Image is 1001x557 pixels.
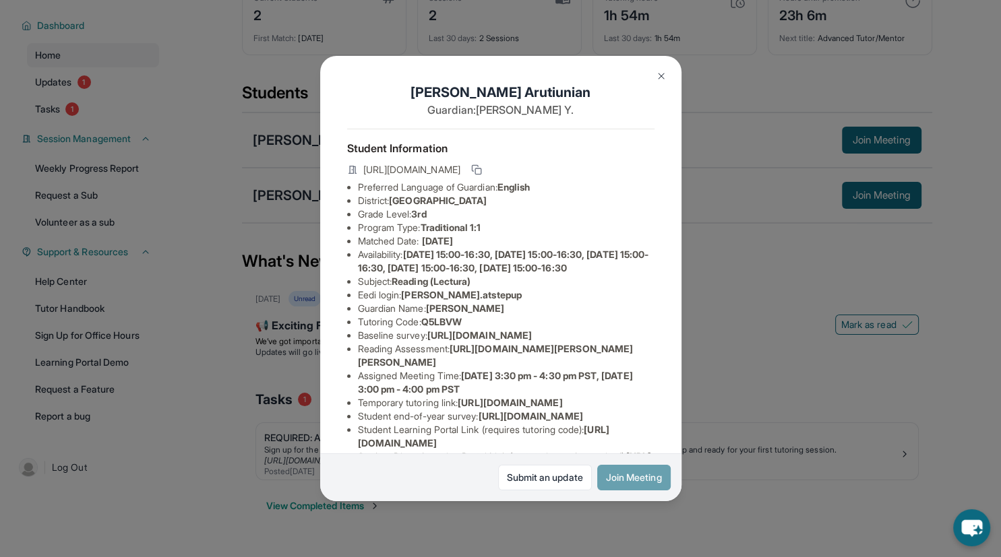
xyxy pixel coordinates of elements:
span: [URL][DOMAIN_NAME][PERSON_NAME][PERSON_NAME] [358,343,634,368]
span: [URL][DOMAIN_NAME] [363,163,460,176]
span: [URL][DOMAIN_NAME] [478,410,582,422]
li: District: [358,194,655,207]
span: [PERSON_NAME] [426,302,505,314]
span: Traditional 1:1 [420,222,481,233]
span: [DATE] 3:30 pm - 4:30 pm PST, [DATE] 3:00 pm - 4:00 pm PST [358,370,633,395]
span: Reading (Lectura) [392,275,471,287]
li: Eedi login : [358,288,655,302]
a: Submit an update [498,465,592,490]
li: Student Direct Learning Portal Link (no tutoring code required) : [358,450,655,477]
li: Assigned Meeting Time : [358,369,655,396]
li: Subject : [358,275,655,288]
span: [GEOGRAPHIC_DATA] [389,195,487,206]
span: 3rd [411,208,426,220]
li: Grade Level: [358,207,655,221]
li: Student Learning Portal Link (requires tutoring code) : [358,423,655,450]
span: [PERSON_NAME].atstepup [401,289,522,300]
img: Close Icon [656,71,667,81]
h1: [PERSON_NAME] Arutiunian [347,83,655,102]
h4: Student Information [347,140,655,156]
li: Guardian Name : [358,302,655,315]
li: Preferred Language of Guardian: [358,181,655,194]
li: Matched Date: [358,234,655,248]
li: Baseline survey : [358,329,655,342]
button: chat-button [953,509,990,546]
li: Availability: [358,248,655,275]
span: [URL][DOMAIN_NAME] [458,397,562,408]
p: Guardian: [PERSON_NAME] Y. [347,102,655,118]
span: [DATE] [422,235,453,247]
button: Join Meeting [597,465,671,490]
li: Program Type: [358,221,655,234]
li: Student end-of-year survey : [358,409,655,423]
span: [URL][DOMAIN_NAME] [427,329,532,341]
li: Temporary tutoring link : [358,396,655,409]
li: Tutoring Code : [358,315,655,329]
button: Copy link [468,162,485,178]
span: [DATE] 15:00-16:30, [DATE] 15:00-16:30, [DATE] 15:00-16:30, [DATE] 15:00-16:30, [DATE] 15:00-16:30 [358,249,649,273]
span: Q5LBVW [421,316,462,327]
span: English [497,181,530,193]
li: Reading Assessment : [358,342,655,369]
